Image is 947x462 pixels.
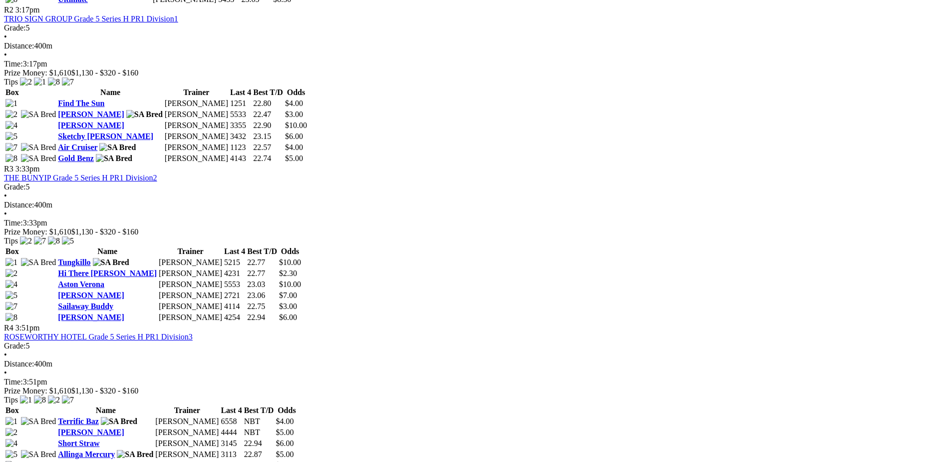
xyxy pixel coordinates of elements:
[58,439,99,447] a: Short Straw
[21,258,56,267] img: SA Bred
[15,5,40,14] span: 3:17pm
[253,87,284,97] th: Best T/D
[20,395,32,404] img: 1
[4,50,7,59] span: •
[4,164,13,173] span: R3
[48,236,60,245] img: 8
[244,416,275,426] td: NBT
[21,143,56,152] img: SA Bred
[5,99,17,108] img: 1
[158,246,223,256] th: Trainer
[5,291,17,300] img: 5
[247,290,278,300] td: 23.06
[279,280,301,288] span: $10.00
[4,218,943,227] div: 3:33pm
[58,428,124,436] a: [PERSON_NAME]
[4,182,943,191] div: 5
[34,236,46,245] img: 7
[58,154,94,162] a: Gold Benz
[4,359,34,368] span: Distance:
[247,312,278,322] td: 22.94
[220,449,242,459] td: 3113
[220,416,242,426] td: 6558
[62,395,74,404] img: 7
[224,268,246,278] td: 4231
[4,350,7,359] span: •
[4,41,34,50] span: Distance:
[155,449,219,459] td: [PERSON_NAME]
[58,450,115,458] a: Allinga Mercury
[253,153,284,163] td: 22.74
[58,302,113,310] a: Sailaway Buddy
[164,109,229,119] td: [PERSON_NAME]
[220,405,242,415] th: Last 4
[244,427,275,437] td: NBT
[5,110,17,119] img: 2
[253,120,284,130] td: 22.90
[164,120,229,130] td: [PERSON_NAME]
[5,247,19,255] span: Box
[4,32,7,41] span: •
[224,279,246,289] td: 5553
[15,323,40,332] span: 3:51pm
[220,427,242,437] td: 4444
[4,236,18,245] span: Tips
[279,258,301,266] span: $10.00
[21,417,56,426] img: SA Bred
[230,87,252,97] th: Last 4
[5,406,19,414] span: Box
[4,341,943,350] div: 5
[244,405,275,415] th: Best T/D
[58,143,97,151] a: Air Cruiser
[4,359,943,368] div: 400m
[5,143,17,152] img: 7
[276,439,294,447] span: $6.00
[247,246,278,256] th: Best T/D
[158,257,223,267] td: [PERSON_NAME]
[224,290,246,300] td: 2721
[58,417,99,425] a: Terrific Baz
[34,395,46,404] img: 8
[15,164,40,173] span: 3:33pm
[117,450,153,459] img: SA Bred
[4,14,178,23] a: TRIO SIGN GROUP Grade 5 Series H PR1 Division1
[5,121,17,130] img: 4
[224,246,246,256] th: Last 4
[4,200,34,209] span: Distance:
[279,246,302,256] th: Odds
[4,23,943,32] div: 5
[285,110,303,118] span: $3.00
[230,131,252,141] td: 3432
[285,143,303,151] span: $4.00
[96,154,132,163] img: SA Bred
[5,417,17,426] img: 1
[279,269,297,277] span: $2.30
[57,246,157,256] th: Name
[224,312,246,322] td: 4254
[4,68,943,77] div: Prize Money: $1,610
[4,182,26,191] span: Grade:
[5,269,17,278] img: 2
[20,77,32,86] img: 2
[4,209,7,218] span: •
[247,279,278,289] td: 23.03
[5,439,17,448] img: 4
[244,449,275,459] td: 22.87
[4,386,943,395] div: Prize Money: $1,610
[5,428,17,437] img: 2
[4,41,943,50] div: 400m
[4,191,7,200] span: •
[285,87,308,97] th: Odds
[224,257,246,267] td: 5215
[253,109,284,119] td: 22.47
[5,280,17,289] img: 4
[4,218,23,227] span: Time:
[71,68,139,77] span: $1,130 - $320 - $160
[5,88,19,96] span: Box
[253,98,284,108] td: 22.80
[4,200,943,209] div: 400m
[4,77,18,86] span: Tips
[155,427,219,437] td: [PERSON_NAME]
[5,313,17,322] img: 8
[5,154,17,163] img: 8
